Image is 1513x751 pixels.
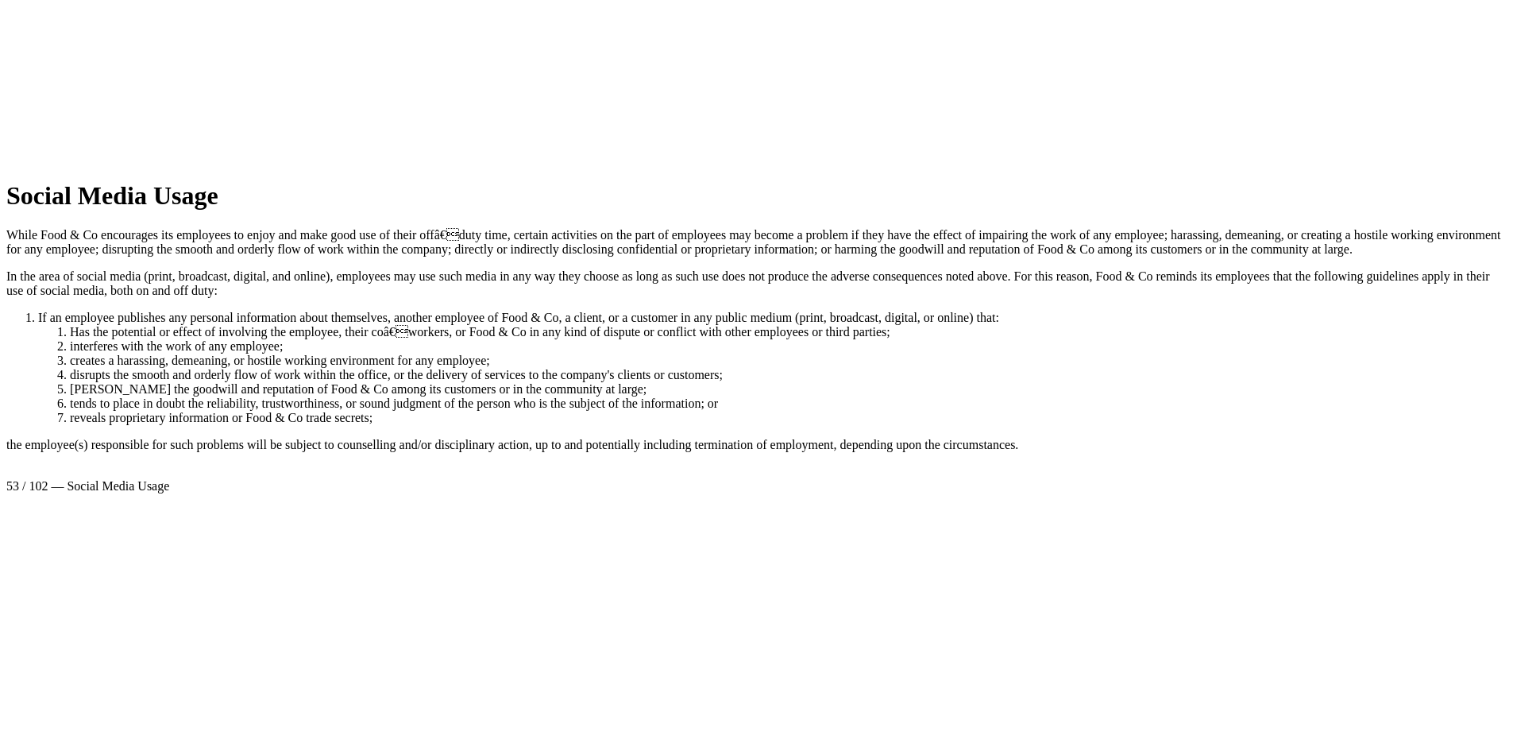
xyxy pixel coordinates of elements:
li: Has the potential or effect of involving the employee, their coâ€workers, or Food & Co in any ki... [70,325,1507,339]
li: reveals proprietary information or Food & Co trade secrets; [70,411,1507,425]
li: interferes with the work of any employee; [70,339,1507,354]
p: While Food & Co encourages its employees to enjoy and make good use of their offâ€duty time, cer... [6,228,1507,257]
li: creates a harassing, demeaning, or hostile working environment for any employee; [70,354,1507,368]
span: 53 / 102 [6,479,48,493]
span: — [51,479,64,493]
li: tends to place in doubt the reliability, trustworthiness, or sound judgment of the person who is ... [70,397,1507,411]
span: Social Media Usage [67,479,169,493]
p: the employee(s) responsible for such problems will be subject to counselling and/or disciplinary ... [6,438,1507,452]
li: [PERSON_NAME] the goodwill and reputation of Food & Co among its customers or in the community at... [70,382,1507,397]
li: disrupts the smooth and orderly flow of work within the office, or the delivery of services to th... [70,368,1507,382]
h1: Social Media Usage [6,181,1507,211]
p: In the area of social media (print, broadcast, digital, and online), employees may use such media... [6,269,1507,298]
li: If an employee publishes any personal information about themselves, another employee of Food & Co... [38,311,1507,425]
